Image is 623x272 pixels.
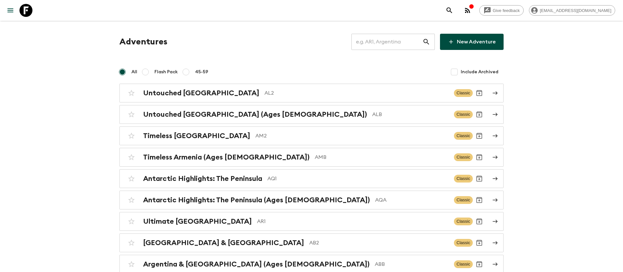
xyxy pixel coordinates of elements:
[454,132,473,140] span: Classic
[143,132,250,140] h2: Timeless [GEOGRAPHIC_DATA]
[315,153,449,161] p: AMB
[119,233,504,252] a: [GEOGRAPHIC_DATA] & [GEOGRAPHIC_DATA]AB2ClassicArchive
[351,33,422,51] input: e.g. AR1, Argentina
[143,260,370,268] h2: Argentina & [GEOGRAPHIC_DATA] (Ages [DEMOGRAPHIC_DATA])
[454,196,473,204] span: Classic
[536,8,615,13] span: [EMAIL_ADDRESS][DOMAIN_NAME]
[473,151,486,164] button: Archive
[257,218,449,225] p: AR1
[143,239,304,247] h2: [GEOGRAPHIC_DATA] & [GEOGRAPHIC_DATA]
[440,34,504,50] a: New Adventure
[473,215,486,228] button: Archive
[372,111,449,118] p: ALB
[309,239,449,247] p: AB2
[119,148,504,167] a: Timeless Armenia (Ages [DEMOGRAPHIC_DATA])AMBClassicArchive
[143,174,262,183] h2: Antarctic Highlights: The Peninsula
[264,89,449,97] p: AL2
[143,89,259,97] h2: Untouched [GEOGRAPHIC_DATA]
[454,89,473,97] span: Classic
[4,4,17,17] button: menu
[119,191,504,209] a: Antarctic Highlights: The Peninsula (Ages [DEMOGRAPHIC_DATA])AQAClassicArchive
[143,110,367,119] h2: Untouched [GEOGRAPHIC_DATA] (Ages [DEMOGRAPHIC_DATA])
[375,196,449,204] p: AQA
[473,258,486,271] button: Archive
[529,5,615,16] div: [EMAIL_ADDRESS][DOMAIN_NAME]
[443,4,456,17] button: search adventures
[119,35,167,48] h1: Adventures
[454,260,473,268] span: Classic
[473,108,486,121] button: Archive
[461,69,498,75] span: Include Archived
[119,105,504,124] a: Untouched [GEOGRAPHIC_DATA] (Ages [DEMOGRAPHIC_DATA])ALBClassicArchive
[143,217,252,226] h2: Ultimate [GEOGRAPHIC_DATA]
[473,172,486,185] button: Archive
[267,175,449,183] p: AQ1
[473,194,486,207] button: Archive
[154,69,178,75] span: Flash Pack
[119,84,504,102] a: Untouched [GEOGRAPHIC_DATA]AL2ClassicArchive
[454,175,473,183] span: Classic
[143,153,310,161] h2: Timeless Armenia (Ages [DEMOGRAPHIC_DATA])
[473,87,486,100] button: Archive
[143,196,370,204] h2: Antarctic Highlights: The Peninsula (Ages [DEMOGRAPHIC_DATA])
[489,8,523,13] span: Give feedback
[131,69,137,75] span: All
[119,169,504,188] a: Antarctic Highlights: The PeninsulaAQ1ClassicArchive
[473,129,486,142] button: Archive
[454,218,473,225] span: Classic
[195,69,208,75] span: 45-59
[255,132,449,140] p: AM2
[119,212,504,231] a: Ultimate [GEOGRAPHIC_DATA]AR1ClassicArchive
[375,260,449,268] p: ABB
[479,5,524,16] a: Give feedback
[454,111,473,118] span: Classic
[454,239,473,247] span: Classic
[454,153,473,161] span: Classic
[119,126,504,145] a: Timeless [GEOGRAPHIC_DATA]AM2ClassicArchive
[473,236,486,249] button: Archive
